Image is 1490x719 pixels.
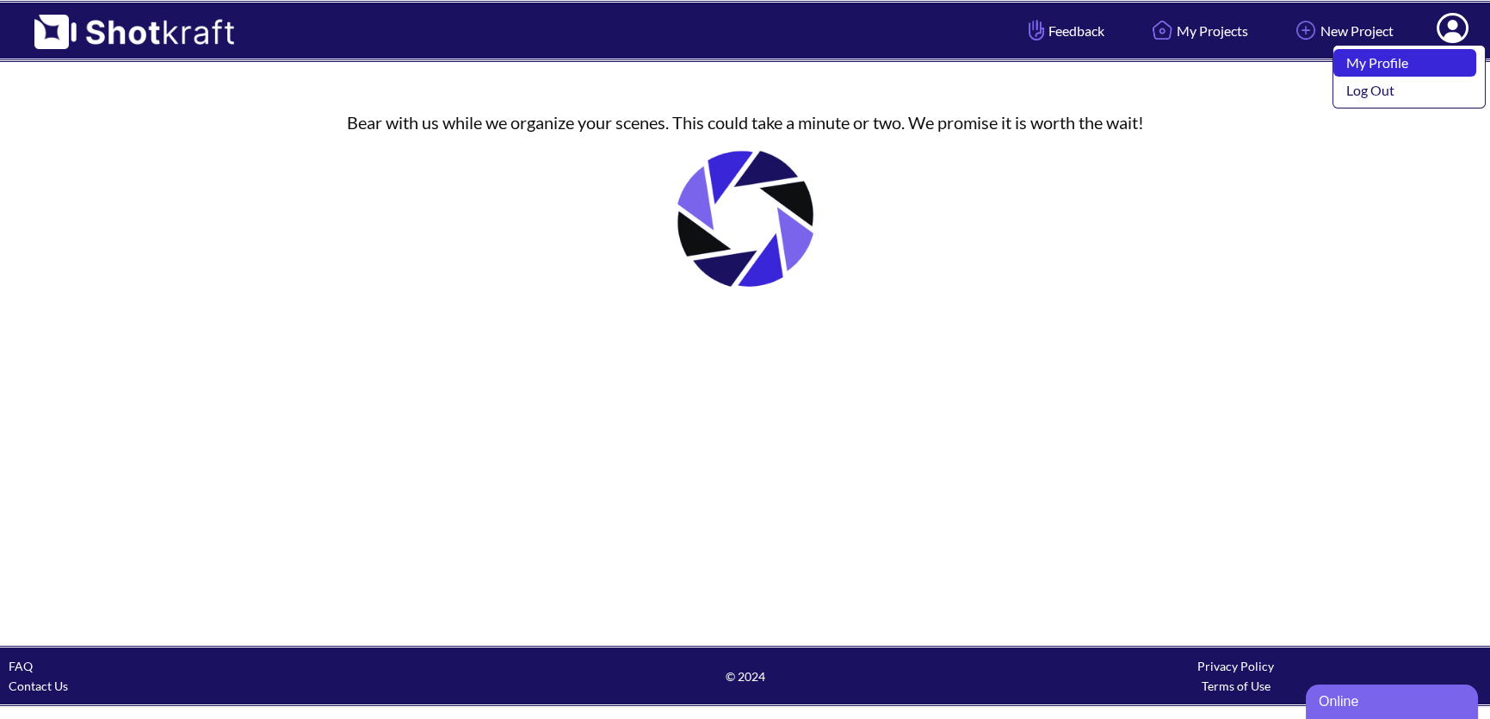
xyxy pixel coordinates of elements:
[991,656,1481,676] div: Privacy Policy
[659,133,832,305] img: Loading..
[1291,15,1320,45] img: Add Icon
[1024,15,1048,45] img: Hand Icon
[499,666,990,686] span: © 2024
[1147,15,1177,45] img: Home Icon
[1024,21,1104,40] span: Feedback
[9,659,33,673] a: FAQ
[1333,49,1476,77] a: My Profile
[1135,8,1261,53] a: My Projects
[1333,77,1476,104] a: Log Out
[9,679,68,693] a: Contact Us
[1306,681,1481,719] iframe: chat widget
[1278,8,1407,53] a: New Project
[991,676,1481,696] div: Terms of Use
